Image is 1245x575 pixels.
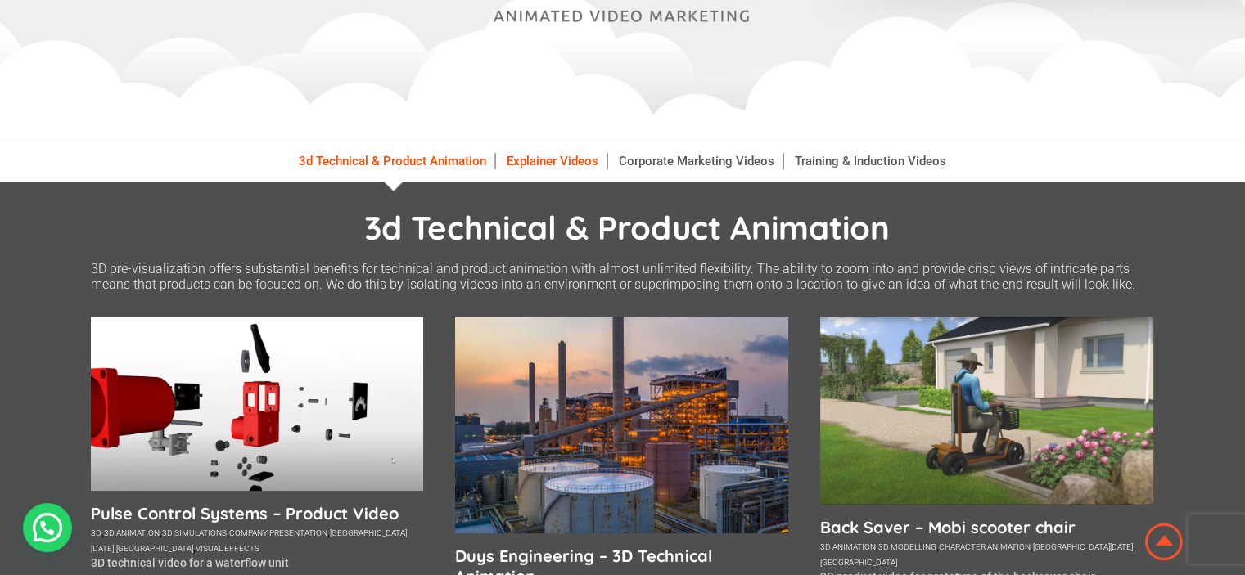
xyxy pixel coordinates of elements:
a: [GEOGRAPHIC_DATA] [820,558,897,567]
a: 3d modelling [878,542,936,551]
a: [GEOGRAPHIC_DATA][DATE] [91,528,407,553]
a: Corporate Marketing Videos [611,153,783,169]
div: , , , , [820,537,1153,568]
img: Animation Studio South Africa [1142,520,1186,564]
a: Back Saver – Mobi scooter chair [820,517,1153,537]
a: [GEOGRAPHIC_DATA] [116,544,193,553]
a: character animation [939,542,1031,551]
a: Pulse Control Systems – Product Video [91,503,424,523]
a: 3d animation [104,528,160,537]
p: 3D pre-visualization offers substantial benefits for technical and product animation with almost ... [91,261,1155,292]
p: 3D technical video for a waterflow unit [91,556,424,569]
a: 3d Technical & Product Animation [291,153,495,169]
a: visual effects [196,544,259,553]
a: 3d [91,528,101,537]
div: , , , , , , [91,523,424,555]
a: 3d simulations [162,528,227,537]
a: Training & Induction Videos [787,153,954,169]
a: Explainer Videos [498,153,607,169]
h1: 3d Technical & Product Animation [99,207,1155,248]
a: 3d animation [820,542,876,551]
a: company presentation [229,528,327,537]
a: [GEOGRAPHIC_DATA][DATE] [1033,542,1133,551]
